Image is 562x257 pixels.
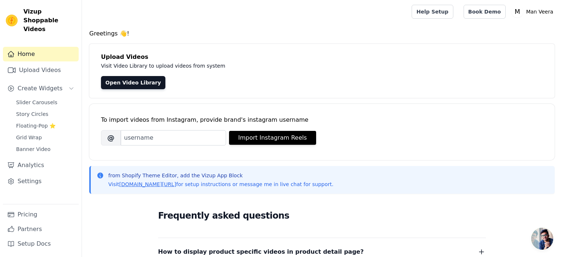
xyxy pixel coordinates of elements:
[16,122,56,129] span: Floating-Pop ⭐
[3,81,79,96] button: Create Widgets
[121,130,226,145] input: username
[6,15,18,26] img: Vizup
[18,84,63,93] span: Create Widgets
[12,132,79,143] a: Grid Wrap
[16,110,48,118] span: Story Circles
[3,237,79,251] a: Setup Docs
[514,8,520,15] text: M
[16,99,57,106] span: Slider Carousels
[158,247,486,257] button: How to display product specific videos in product detail page?
[16,145,50,153] span: Banner Video
[108,181,333,188] p: Visit for setup instructions or message me in live chat for support.
[101,130,121,145] span: @
[119,181,176,187] a: [DOMAIN_NAME][URL]
[3,174,79,189] a: Settings
[158,208,486,223] h2: Frequently asked questions
[3,207,79,222] a: Pricing
[3,47,79,61] a: Home
[412,5,453,19] a: Help Setup
[12,121,79,131] a: Floating-Pop ⭐
[464,5,506,19] a: Book Demo
[16,134,42,141] span: Grid Wrap
[108,172,333,179] p: from Shopify Theme Editor, add the Vizup App Block
[89,29,555,38] h4: Greetings 👋!
[23,7,76,34] span: Vizup Shoppable Videos
[101,116,543,124] div: To import videos from Instagram, provide brand's instagram username
[3,63,79,78] a: Upload Videos
[101,61,429,70] p: Visit Video Library to upload videos from system
[101,76,165,89] a: Open Video Library
[512,5,556,18] button: M Man Veera
[229,131,316,145] button: Import Instagram Reels
[3,158,79,173] a: Analytics
[101,53,543,61] h4: Upload Videos
[531,228,553,250] a: Open chat
[523,5,556,18] p: Man Veera
[3,222,79,237] a: Partners
[12,109,79,119] a: Story Circles
[12,144,79,154] a: Banner Video
[12,97,79,107] a: Slider Carousels
[158,247,364,257] span: How to display product specific videos in product detail page?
